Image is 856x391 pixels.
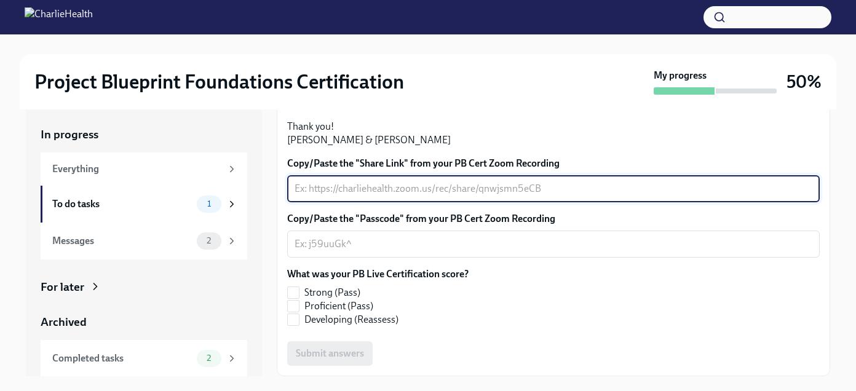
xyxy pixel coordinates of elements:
[41,314,247,330] a: Archived
[304,313,398,326] span: Developing (Reassess)
[41,186,247,223] a: To do tasks1
[787,71,822,93] h3: 50%
[287,212,820,226] label: Copy/Paste the "Passcode" from your PB Cert Zoom Recording
[52,352,192,365] div: Completed tasks
[287,157,820,170] label: Copy/Paste the "Share Link" from your PB Cert Zoom Recording
[41,279,84,295] div: For later
[654,69,707,82] strong: My progress
[52,162,221,176] div: Everything
[34,69,404,94] h2: Project Blueprint Foundations Certification
[287,120,820,147] p: Thank you! [PERSON_NAME] & [PERSON_NAME]
[52,234,192,248] div: Messages
[41,340,247,377] a: Completed tasks2
[25,7,93,27] img: CharlieHealth
[41,127,247,143] a: In progress
[41,152,247,186] a: Everything
[287,267,469,281] label: What was your PB Live Certification score?
[52,197,192,211] div: To do tasks
[199,236,218,245] span: 2
[304,286,360,299] span: Strong (Pass)
[200,199,218,208] span: 1
[304,299,373,313] span: Proficient (Pass)
[199,353,218,363] span: 2
[41,223,247,259] a: Messages2
[41,279,247,295] a: For later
